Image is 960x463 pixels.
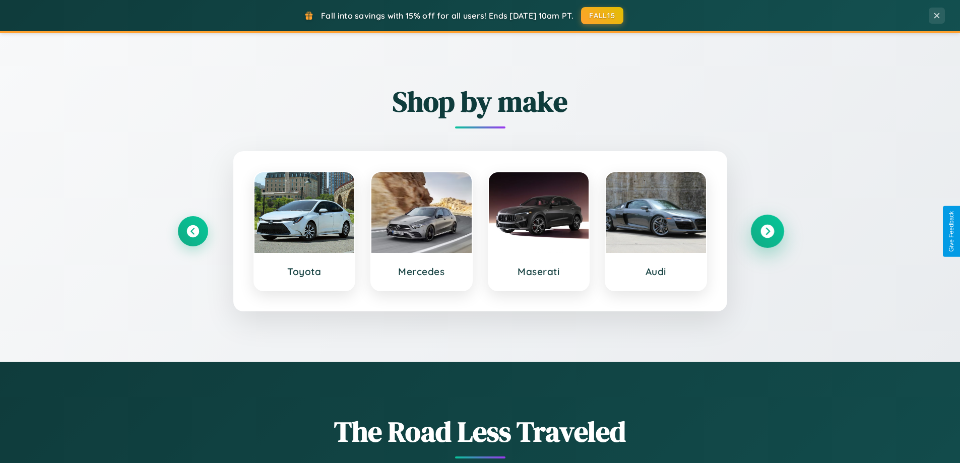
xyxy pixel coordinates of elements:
[616,266,696,278] h3: Audi
[178,82,783,121] h2: Shop by make
[581,7,623,24] button: FALL15
[265,266,345,278] h3: Toyota
[321,11,573,21] span: Fall into savings with 15% off for all users! Ends [DATE] 10am PT.
[381,266,462,278] h3: Mercedes
[948,211,955,252] div: Give Feedback
[499,266,579,278] h3: Maserati
[178,412,783,451] h1: The Road Less Traveled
